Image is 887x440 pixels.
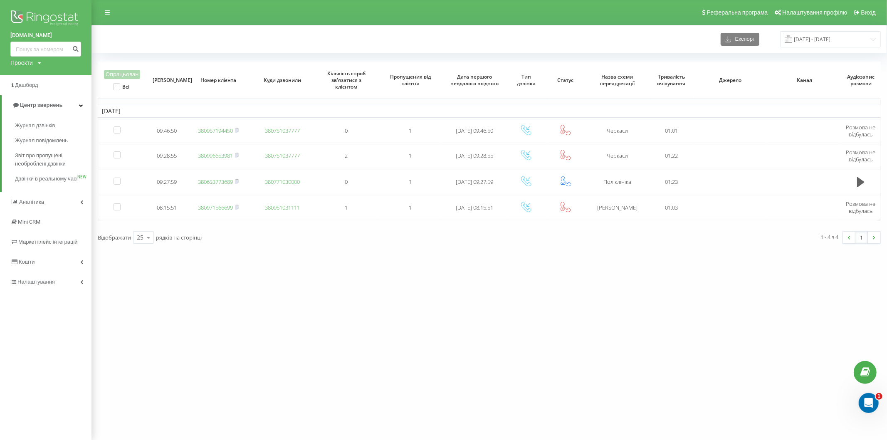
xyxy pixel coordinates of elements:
[265,127,300,134] a: 380751037777
[10,8,81,29] img: Ringostat logo
[876,393,882,400] span: 1
[649,144,694,168] td: 01:22
[846,200,876,215] span: Розмова не відбулась
[198,178,233,185] a: 380633773689
[731,36,755,42] span: Експорт
[153,77,180,84] span: [PERSON_NAME]
[409,127,412,134] span: 1
[707,9,768,16] span: Реферальна програма
[18,219,40,225] span: Mini CRM
[456,204,493,211] span: [DATE] 08:15:51
[198,152,233,159] a: 380996653981
[265,178,300,185] a: 380771030000
[847,74,875,87] span: Аудіозапис розмови
[585,196,649,219] td: [PERSON_NAME]
[15,133,91,148] a: Журнал повідомлень
[859,393,879,413] iframe: Intercom live chat
[2,95,91,115] a: Центр звернень
[10,59,33,67] div: Проекти
[10,42,81,57] input: Пошук за номером
[409,204,412,211] span: 1
[846,124,876,138] span: Розмова не відбулась
[655,74,688,87] span: Тривалість очікування
[649,169,694,194] td: 01:23
[147,169,186,194] td: 09:27:59
[198,127,233,134] a: 380957194450
[409,178,412,185] span: 1
[15,148,91,171] a: Звіт про пропущені необроблені дзвінки
[18,239,78,245] span: Маркетплейс інтеграцій
[721,33,759,46] button: Експорт
[147,119,186,143] td: 09:46:50
[821,233,839,241] div: 1 - 4 з 4
[198,204,233,211] a: 380971566699
[15,82,38,88] span: Дашборд
[98,234,131,241] span: Відображати
[701,77,760,84] span: Джерело
[649,119,694,143] td: 01:01
[782,9,847,16] span: Налаштування профілю
[265,204,300,211] a: 380951031111
[15,151,87,168] span: Звіт про пропущені необроблені дзвінки
[345,178,348,185] span: 0
[156,234,202,241] span: рядків на сторінці
[17,279,55,285] span: Налаштування
[265,152,300,159] a: 380751037777
[855,232,868,243] a: 1
[15,136,68,145] span: Журнал повідомлень
[345,127,348,134] span: 0
[10,31,81,40] a: [DOMAIN_NAME]
[147,196,186,219] td: 08:15:51
[861,9,876,16] span: Вихід
[193,77,244,84] span: Номер клієнта
[321,70,372,90] span: Кількість спроб зв'язатися з клієнтом
[456,152,493,159] span: [DATE] 09:28:55
[551,77,579,84] span: Статус
[585,144,649,168] td: Черкаси
[345,204,348,211] span: 1
[20,102,62,108] span: Центр звернень
[846,148,876,163] span: Розмова не відбулась
[456,178,493,185] span: [DATE] 09:27:59
[19,199,44,205] span: Аналiтика
[98,105,881,117] td: [DATE]
[456,127,493,134] span: [DATE] 09:46:50
[649,196,694,219] td: 01:03
[147,144,186,168] td: 09:28:55
[15,175,77,183] span: Дзвінки в реальному часі
[592,74,642,87] span: Назва схеми переадресації
[19,259,35,265] span: Кошти
[257,77,308,84] span: Куди дзвонили
[385,74,436,87] span: Пропущених від клієнта
[15,171,91,186] a: Дзвінки в реальному часіNEW
[450,74,500,87] span: Дата першого невдалого вхідного
[512,74,540,87] span: Тип дзвінка
[409,152,412,159] span: 1
[15,118,91,133] a: Журнал дзвінків
[113,83,129,90] label: Всі
[345,152,348,159] span: 2
[775,77,834,84] span: Канал
[585,169,649,194] td: Поліклініка
[585,119,649,143] td: Черкаси
[137,233,143,242] div: 25
[15,121,55,130] span: Журнал дзвінків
